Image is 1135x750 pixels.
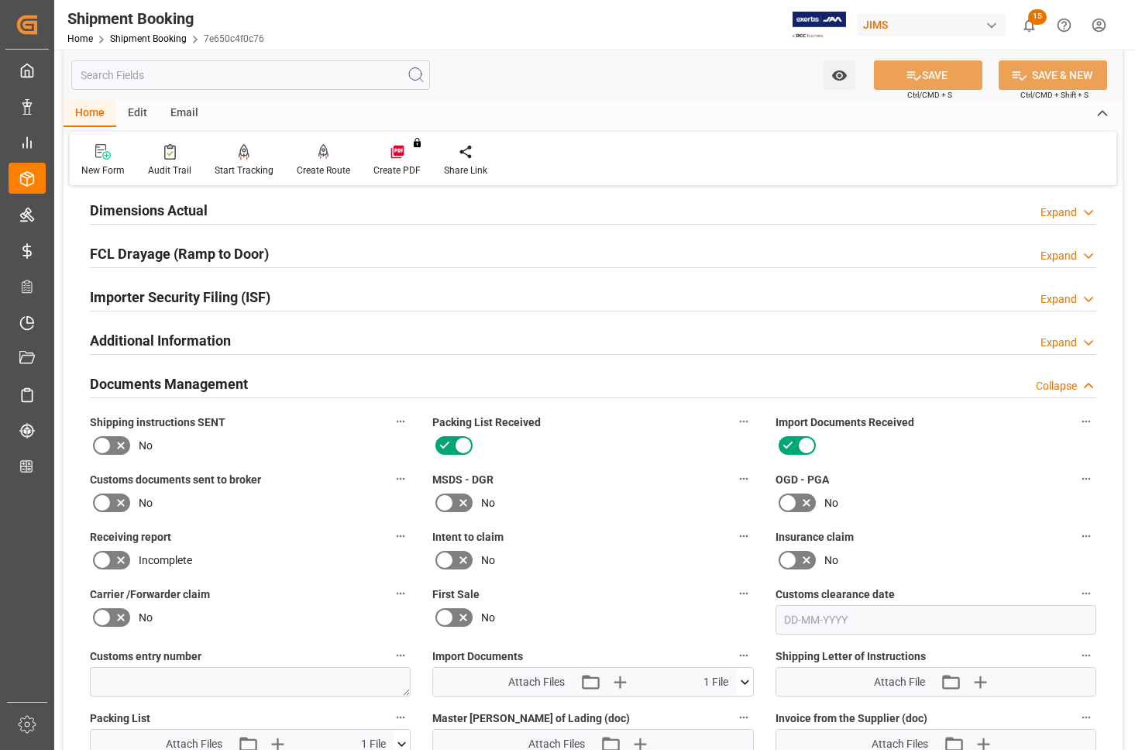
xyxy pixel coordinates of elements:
span: Invoice from the Supplier (doc) [776,710,927,727]
div: Edit [116,101,159,127]
button: Customs documents sent to broker [390,469,411,489]
span: Attach File [874,674,925,690]
button: Customs clearance date [1076,583,1096,604]
div: Expand [1040,205,1077,221]
button: SAVE [874,60,982,90]
h2: Documents Management [90,373,248,394]
input: Search Fields [71,60,430,90]
input: DD-MM-YYYY [776,605,1096,635]
div: Audit Trail [148,163,191,177]
button: JIMS [857,10,1012,40]
span: Import Documents [432,649,523,665]
span: Receiving report [90,529,171,545]
button: Receiving report [390,526,411,546]
span: First Sale [432,587,480,603]
span: Customs entry number [90,649,201,665]
div: Share Link [444,163,487,177]
button: show 15 new notifications [1012,8,1047,43]
button: OGD - PGA [1076,469,1096,489]
span: Packing List [90,710,150,727]
span: OGD - PGA [776,472,829,488]
span: Customs clearance date [776,587,895,603]
span: Attach Files [508,674,565,690]
button: open menu [824,60,855,90]
img: Exertis%20JAM%20-%20Email%20Logo.jpg_1722504956.jpg [793,12,846,39]
span: Shipping Letter of Instructions [776,649,926,665]
h2: Importer Security Filing (ISF) [90,287,270,308]
span: No [481,495,495,511]
button: MSDS - DGR [734,469,754,489]
span: No [824,495,838,511]
span: Intent to claim [432,529,504,545]
button: Insurance claim [1076,526,1096,546]
div: Create Route [297,163,350,177]
span: Ctrl/CMD + S [907,89,952,101]
button: SAVE & NEW [999,60,1107,90]
button: Intent to claim [734,526,754,546]
span: Customs documents sent to broker [90,472,261,488]
button: Master [PERSON_NAME] of Lading (doc) [734,707,754,728]
a: Home [67,33,93,44]
span: No [481,552,495,569]
div: Expand [1040,248,1077,264]
button: Packing List [390,707,411,728]
button: Import Documents [734,645,754,666]
span: Carrier /Forwarder claim [90,587,210,603]
span: No [824,552,838,569]
div: New Form [81,163,125,177]
div: Home [64,101,116,127]
button: Import Documents Received [1076,411,1096,432]
span: 15 [1028,9,1047,25]
span: Packing List Received [432,415,541,431]
a: Shipment Booking [110,33,187,44]
span: No [481,610,495,626]
button: Customs entry number [390,645,411,666]
div: Collapse [1036,378,1077,394]
button: Help Center [1047,8,1082,43]
button: Invoice from the Supplier (doc) [1076,707,1096,728]
span: Import Documents Received [776,415,914,431]
span: Shipping instructions SENT [90,415,225,431]
div: Shipment Booking [67,7,264,30]
button: First Sale [734,583,754,604]
div: JIMS [857,14,1006,36]
button: Packing List Received [734,411,754,432]
h2: Additional Information [90,330,231,351]
button: Shipping Letter of Instructions [1076,645,1096,666]
div: Email [159,101,210,127]
span: No [139,495,153,511]
span: Ctrl/CMD + Shift + S [1020,89,1089,101]
span: No [139,438,153,454]
button: Shipping instructions SENT [390,411,411,432]
h2: FCL Drayage (Ramp to Door) [90,243,269,264]
div: Start Tracking [215,163,273,177]
span: MSDS - DGR [432,472,494,488]
div: Expand [1040,335,1077,351]
span: Master [PERSON_NAME] of Lading (doc) [432,710,630,727]
h2: Dimensions Actual [90,200,208,221]
div: Expand [1040,291,1077,308]
span: Incomplete [139,552,192,569]
span: Insurance claim [776,529,854,545]
span: No [139,610,153,626]
button: Carrier /Forwarder claim [390,583,411,604]
span: 1 File [703,674,728,690]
